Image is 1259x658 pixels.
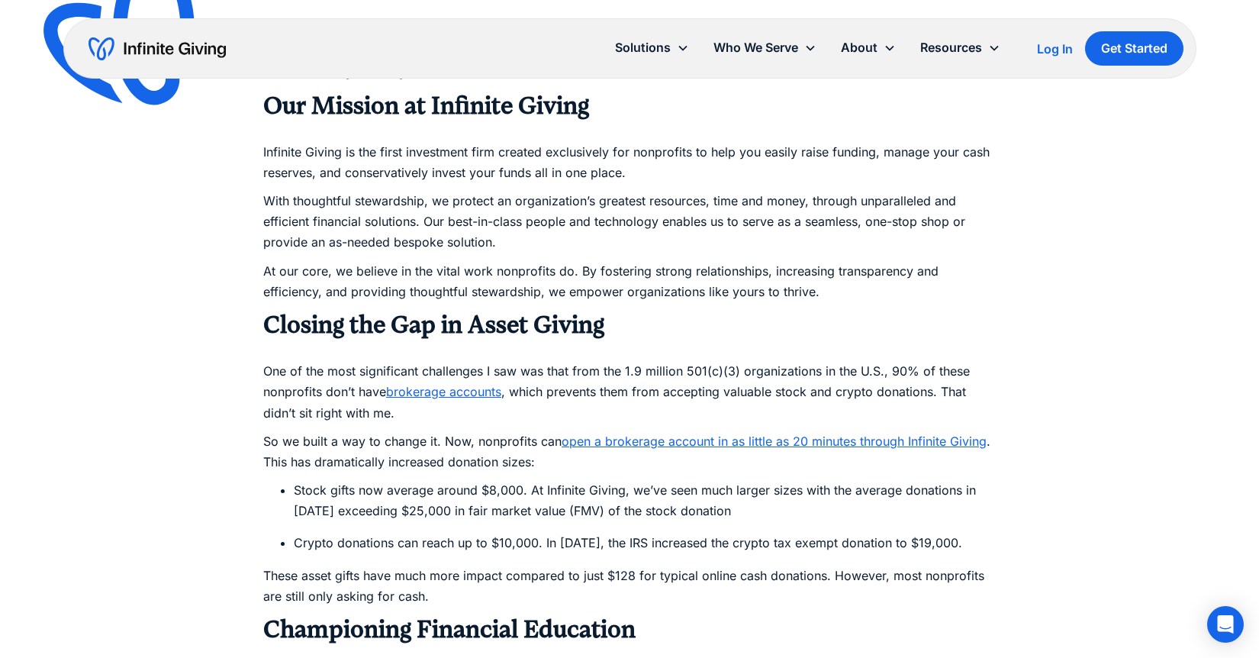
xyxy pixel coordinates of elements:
[603,31,701,64] div: Solutions
[263,191,996,253] p: With thoughtful stewardship, we protect an organization’s greatest resources, time and money, thr...
[263,340,996,424] p: One of the most significant challenges I saw was that from the 1.9 million 501(c)(3) organization...
[263,311,604,339] strong: Closing the Gap in Asset Giving
[263,615,636,643] strong: Championing Financial Education
[1085,31,1183,66] a: Get Started
[829,31,908,64] div: About
[701,31,829,64] div: Who We Serve
[1037,43,1073,55] div: Log In
[89,37,226,61] a: home
[713,37,798,58] div: Who We Serve
[562,434,987,449] a: open a brokerage account in as little as 20 minutes through Infinite Giving
[263,261,996,302] p: At our core, we believe in the vital work nonprofits do. By fostering strong relationships, incre...
[615,37,671,58] div: Solutions
[263,431,996,473] p: So we built a way to change it. Now, nonprofits can . This has dramatically increased donation si...
[841,37,877,58] div: About
[263,92,589,120] strong: Our Mission at Infinite Giving
[920,37,982,58] div: Resources
[1207,606,1244,643] div: Open Intercom Messenger
[908,31,1013,64] div: Resources
[263,121,996,184] p: Infinite Giving is the first investment firm created exclusively for nonprofits to help you easil...
[294,533,996,553] li: Crypto donations can reach up to $10,000. In [DATE], the IRS increased the crypto tax exempt dona...
[386,384,501,399] a: brokerage accounts
[263,566,996,607] p: These asset gifts have much more impact compared to just $128 for typical online cash donations. ...
[1037,40,1073,58] a: Log In
[294,480,996,521] li: Stock gifts now average around $8,000. At Infinite Giving, we’ve seen much larger sizes with the ...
